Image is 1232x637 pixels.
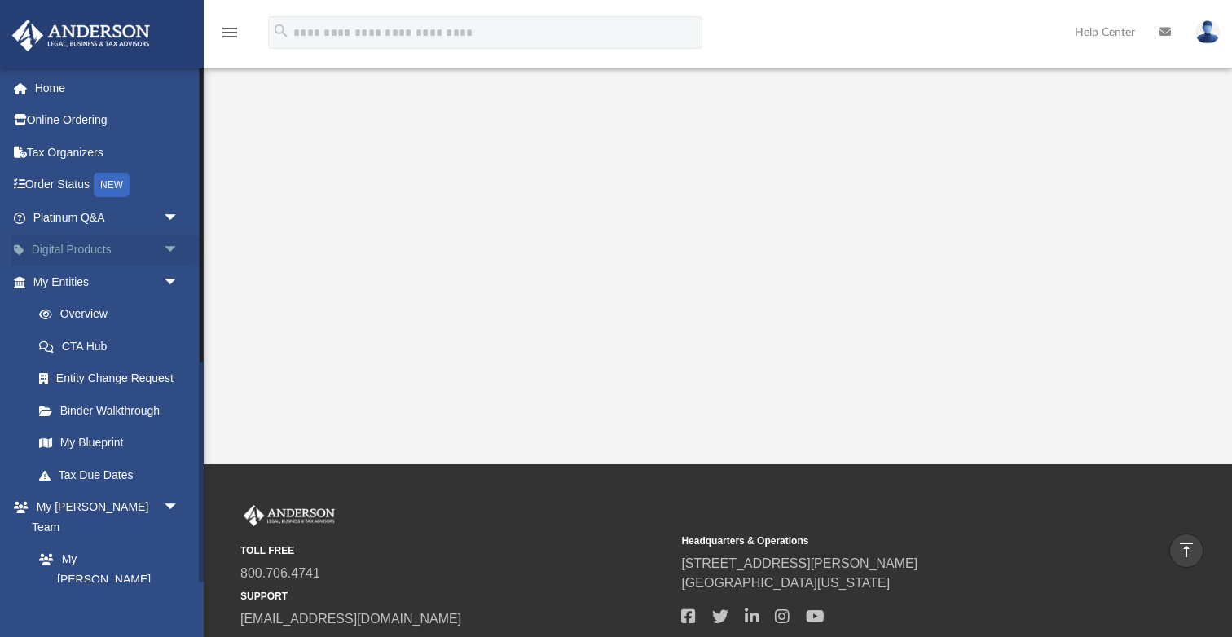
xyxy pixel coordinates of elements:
[163,201,196,235] span: arrow_drop_down
[163,266,196,299] span: arrow_drop_down
[23,459,204,491] a: Tax Due Dates
[240,543,670,558] small: TOLL FREE
[1169,534,1203,568] a: vertical_align_top
[1177,540,1196,560] i: vertical_align_top
[163,234,196,267] span: arrow_drop_down
[23,330,204,362] a: CTA Hub
[220,23,240,42] i: menu
[240,505,338,526] img: Anderson Advisors Platinum Portal
[11,72,204,104] a: Home
[23,543,187,616] a: My [PERSON_NAME] Team
[1195,20,1220,44] img: User Pic
[11,201,204,234] a: Platinum Q&Aarrow_drop_down
[163,491,196,525] span: arrow_drop_down
[11,136,204,169] a: Tax Organizers
[94,173,130,197] div: NEW
[11,266,204,298] a: My Entitiesarrow_drop_down
[681,534,1111,548] small: Headquarters & Operations
[240,589,670,604] small: SUPPORT
[681,556,917,570] a: [STREET_ADDRESS][PERSON_NAME]
[23,394,204,427] a: Binder Walkthrough
[7,20,155,51] img: Anderson Advisors Platinum Portal
[240,566,320,580] a: 800.706.4741
[23,427,196,459] a: My Blueprint
[23,362,204,395] a: Entity Change Request
[11,234,204,266] a: Digital Productsarrow_drop_down
[681,576,890,590] a: [GEOGRAPHIC_DATA][US_STATE]
[23,298,204,331] a: Overview
[11,169,204,202] a: Order StatusNEW
[11,104,204,137] a: Online Ordering
[11,491,196,543] a: My [PERSON_NAME] Teamarrow_drop_down
[220,31,240,42] a: menu
[240,612,461,626] a: [EMAIL_ADDRESS][DOMAIN_NAME]
[272,22,290,40] i: search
